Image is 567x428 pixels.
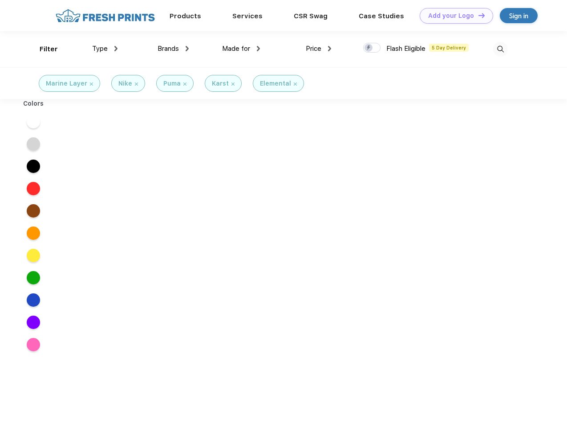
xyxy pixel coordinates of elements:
[306,45,321,53] span: Price
[135,82,138,86] img: filter_cancel.svg
[428,12,474,20] div: Add your Logo
[500,8,538,23] a: Sign in
[222,45,250,53] span: Made for
[16,99,51,108] div: Colors
[231,82,235,86] img: filter_cancel.svg
[170,12,201,20] a: Products
[53,8,158,24] img: fo%20logo%202.webp
[158,45,179,53] span: Brands
[212,79,229,88] div: Karst
[294,82,297,86] img: filter_cancel.svg
[509,11,528,21] div: Sign in
[114,46,117,51] img: dropdown.png
[46,79,87,88] div: Marine Layer
[294,12,328,20] a: CSR Swag
[183,82,186,86] img: filter_cancel.svg
[40,44,58,54] div: Filter
[232,12,263,20] a: Services
[478,13,485,18] img: DT
[186,46,189,51] img: dropdown.png
[260,79,291,88] div: Elemental
[257,46,260,51] img: dropdown.png
[92,45,108,53] span: Type
[118,79,132,88] div: Nike
[90,82,93,86] img: filter_cancel.svg
[429,44,469,52] span: 5 Day Delivery
[386,45,425,53] span: Flash Eligible
[493,42,508,57] img: desktop_search.svg
[163,79,181,88] div: Puma
[328,46,331,51] img: dropdown.png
